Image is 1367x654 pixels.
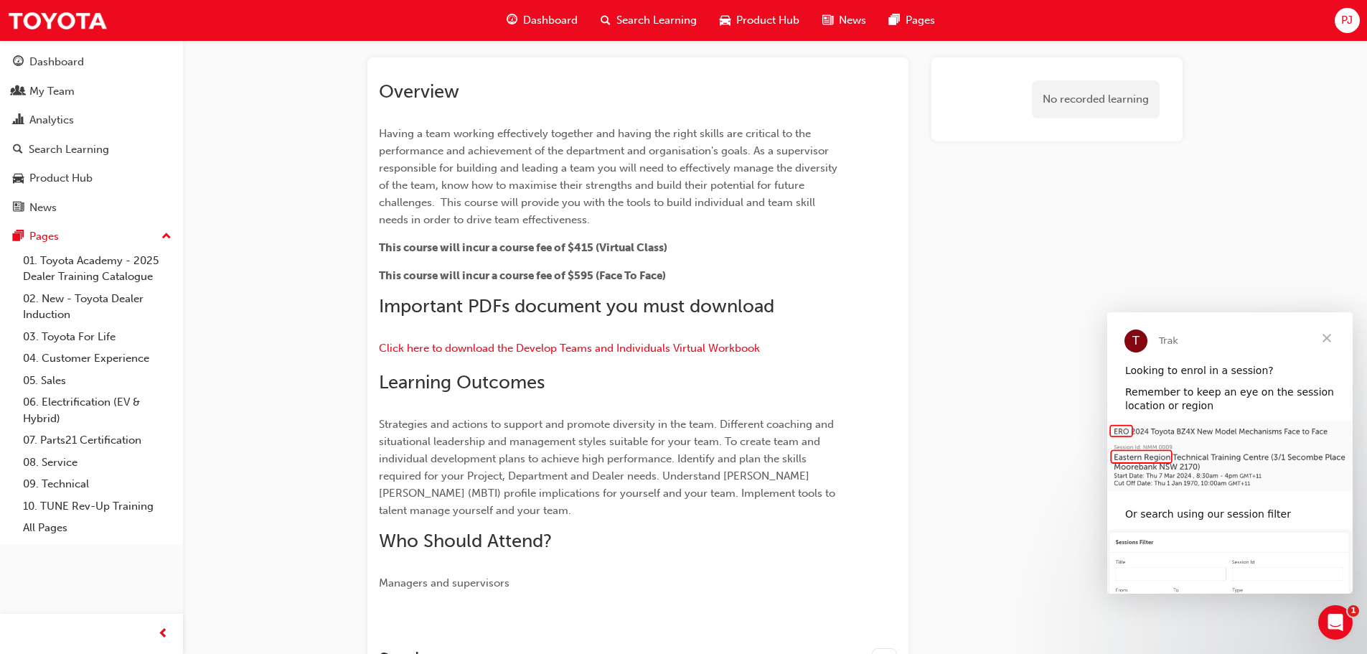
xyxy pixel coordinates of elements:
[379,530,552,552] span: Who Should Attend?
[6,223,177,250] button: Pages
[13,114,24,127] span: chart-icon
[17,250,177,288] a: 01. Toyota Academy - 2025 Dealer Training Catalogue
[29,112,74,129] div: Analytics
[6,165,177,192] a: Product Hub
[379,80,459,103] span: Overview
[13,144,23,157] span: search-icon
[589,6,708,35] a: search-iconSearch Learning
[736,12,799,29] span: Product Hub
[17,429,177,452] a: 07. Parts21 Certification
[17,495,177,518] a: 10. TUNE Rev-Up Training
[601,11,611,29] span: search-icon
[29,54,84,70] div: Dashboard
[1341,12,1353,29] span: PJ
[6,49,177,75] a: Dashboard
[29,83,75,100] div: My Team
[379,127,840,226] span: Having a team working effectively together and having the right skills are critical to the perfor...
[17,517,177,539] a: All Pages
[1107,312,1353,594] iframe: Intercom live chat message
[13,85,24,98] span: people-icon
[13,172,24,185] span: car-icon
[6,107,177,134] a: Analytics
[1335,8,1360,33] button: PJ
[17,288,177,326] a: 02. New - Toyota Dealer Induction
[17,391,177,429] a: 06. Electrification (EV & Hybrid)
[839,12,866,29] span: News
[379,241,667,254] span: This course will incur a course fee of $415 (Virtual Class)
[6,136,177,163] a: Search Learning
[13,56,24,69] span: guage-icon
[6,78,177,105] a: My Team
[7,4,108,37] img: Trak
[708,6,811,35] a: car-iconProduct Hub
[1348,605,1359,617] span: 1
[17,347,177,370] a: 04. Customer Experience
[17,326,177,348] a: 03. Toyota For Life
[17,452,177,474] a: 08. Service
[507,11,517,29] span: guage-icon
[379,371,545,393] span: Learning Outcomes
[822,11,833,29] span: news-icon
[13,202,24,215] span: news-icon
[379,269,666,282] span: This course will incur a course fee of $595 (Face To Face)
[1318,605,1353,640] iframe: Intercom live chat
[811,6,878,35] a: news-iconNews
[17,370,177,392] a: 05. Sales
[29,228,59,245] div: Pages
[29,170,93,187] div: Product Hub
[616,12,697,29] span: Search Learning
[13,230,24,243] span: pages-icon
[158,625,169,643] span: prev-icon
[1032,80,1160,118] div: No recorded learning
[878,6,946,35] a: pages-iconPages
[29,200,57,216] div: News
[889,11,900,29] span: pages-icon
[6,46,177,223] button: DashboardMy TeamAnalyticsSearch LearningProduct HubNews
[379,576,509,589] span: Managers and supervisors
[906,12,935,29] span: Pages
[720,11,731,29] span: car-icon
[523,12,578,29] span: Dashboard
[29,141,109,158] div: Search Learning
[495,6,589,35] a: guage-iconDashboard
[6,195,177,221] a: News
[379,342,760,355] a: Click here to download the Develop Teams and Individuals Virtual Workbook
[17,473,177,495] a: 09. Technical
[379,295,774,317] span: Important PDFs document you must download
[379,418,838,517] span: Strategies and actions to support and promote diversity in the team. Different coaching and situa...
[161,228,172,246] span: up-icon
